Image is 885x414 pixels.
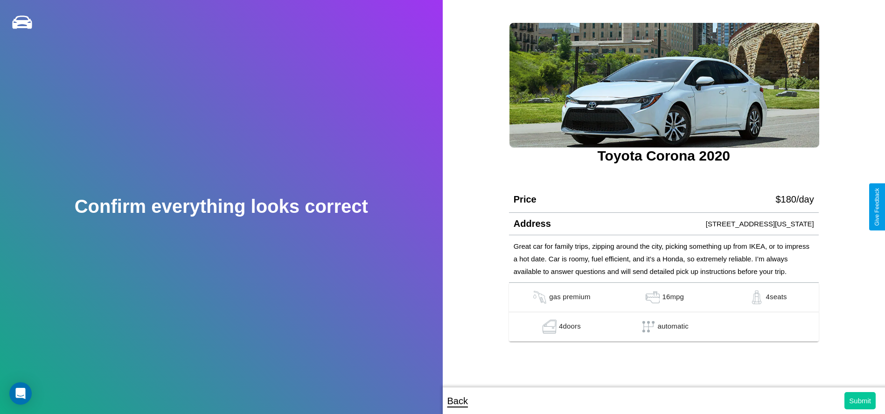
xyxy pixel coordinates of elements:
p: Back [447,393,468,409]
p: Great car for family trips, zipping around the city, picking something up from IKEA, or to impres... [514,240,814,278]
div: Open Intercom Messenger [9,382,32,405]
p: $ 180 /day [775,191,814,208]
img: gas [643,290,662,304]
table: simple table [509,283,819,342]
h3: Toyota Corona 2020 [509,148,819,164]
p: gas premium [549,290,590,304]
h4: Price [514,194,537,205]
p: automatic [658,320,689,334]
p: [STREET_ADDRESS][US_STATE] [706,218,814,230]
p: 16 mpg [662,290,684,304]
img: gas [540,320,559,334]
h4: Address [514,218,551,229]
button: Submit [844,392,876,409]
img: gas [747,290,766,304]
p: 4 seats [766,290,787,304]
div: Give Feedback [874,188,880,226]
p: 4 doors [559,320,581,334]
img: gas [530,290,549,304]
h2: Confirm everything looks correct [75,196,368,217]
